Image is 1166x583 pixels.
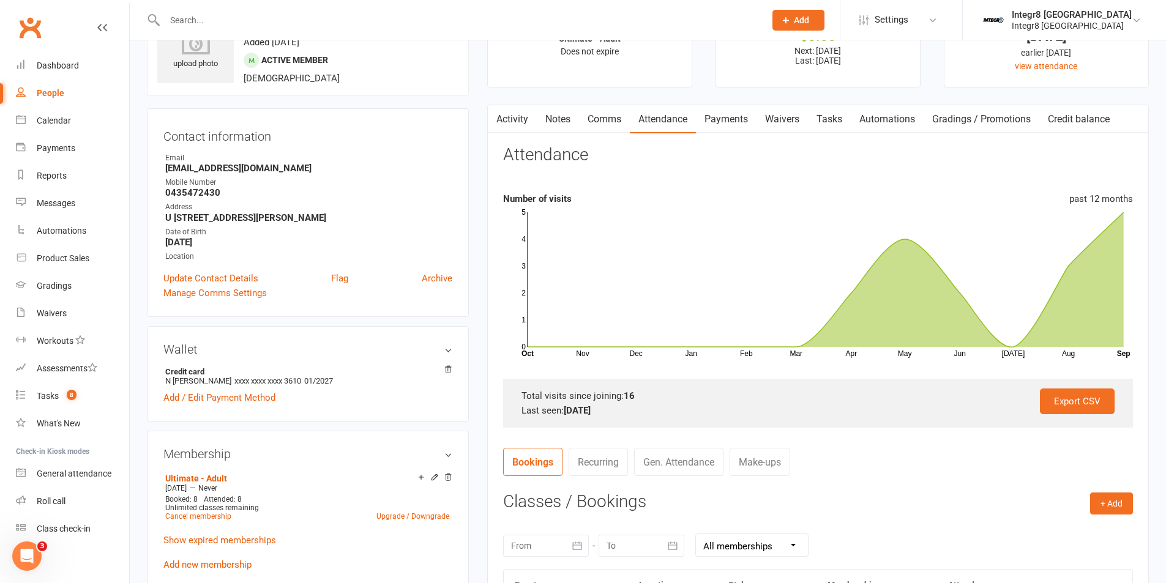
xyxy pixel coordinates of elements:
[503,492,1133,511] h3: Classes / Bookings
[16,135,129,162] a: Payments
[503,448,562,476] a: Bookings
[165,512,231,521] a: Cancel membership
[16,300,129,327] a: Waivers
[163,390,275,405] a: Add / Edit Payment Method
[163,271,258,286] a: Update Contact Details
[696,105,757,133] a: Payments
[16,327,129,355] a: Workouts
[331,271,348,286] a: Flag
[1040,388,1115,414] a: Export CSV
[67,390,77,400] span: 8
[204,495,242,503] span: Attended: 8
[16,190,129,217] a: Messages
[537,105,579,133] a: Notes
[162,483,452,493] div: —
[955,46,1137,59] div: earlier [DATE]
[244,73,340,84] span: [DEMOGRAPHIC_DATA]
[163,343,452,356] h3: Wallet
[624,390,635,401] strong: 16
[165,152,452,164] div: Email
[37,61,79,70] div: Dashboard
[37,418,81,428] div: What's New
[244,37,299,48] time: Added [DATE]
[37,88,64,98] div: People
[16,460,129,488] a: General attendance kiosk mode
[422,271,452,286] a: Archive
[16,272,129,300] a: Gradings
[37,496,65,506] div: Roll call
[16,355,129,382] a: Assessments
[37,541,47,551] span: 3
[630,105,696,133] a: Attendance
[1039,105,1118,133] a: Credit balance
[579,105,630,133] a: Comms
[16,80,129,107] a: People
[875,6,908,34] span: Settings
[165,201,452,213] div: Address
[634,448,723,476] a: Gen. Attendance
[163,365,452,387] li: N [PERSON_NAME]
[165,237,452,248] strong: [DATE]
[16,382,129,410] a: Tasks 8
[163,125,452,143] h3: Contact information
[163,535,276,546] a: Show expired memberships
[564,405,591,416] strong: [DATE]
[727,46,909,65] p: Next: [DATE] Last: [DATE]
[376,512,449,521] a: Upgrade / Downgrade
[561,46,619,56] span: Does not expire
[503,193,572,204] strong: Number of visits
[772,10,824,31] button: Add
[165,212,452,223] strong: U [STREET_ADDRESS][PERSON_NAME]
[503,146,588,165] h3: Attendance
[304,376,333,385] span: 01/2027
[521,403,1115,418] div: Last seen:
[16,217,129,245] a: Automations
[16,162,129,190] a: Reports
[794,15,809,25] span: Add
[37,253,89,263] div: Product Sales
[165,367,446,376] strong: Credit card
[37,469,111,478] div: General attendance
[37,226,86,236] div: Automations
[37,363,97,373] div: Assessments
[163,286,267,300] a: Manage Comms Settings
[163,559,252,570] a: Add new membership
[16,107,129,135] a: Calendar
[157,30,234,70] div: upload photo
[37,116,71,125] div: Calendar
[1090,492,1133,514] button: + Add
[521,388,1115,403] div: Total visits since joining:
[727,30,909,43] div: $0.00
[16,515,129,543] a: Class kiosk mode
[924,105,1039,133] a: Gradings / Promotions
[16,410,129,437] a: What's New
[1012,20,1132,31] div: Integr8 [GEOGRAPHIC_DATA]
[161,12,757,29] input: Search...
[165,187,452,198] strong: 0435472430
[165,484,187,492] span: [DATE]
[234,376,301,385] span: xxxx xxxx xxxx 3610
[12,541,42,571] iframe: Intercom live chat
[261,55,328,65] span: Active member
[16,488,129,515] a: Roll call
[16,245,129,272] a: Product Sales
[37,171,67,180] div: Reports
[165,226,452,238] div: Date of Birth
[37,281,72,291] div: Gradings
[1015,61,1077,71] a: view attendance
[37,336,73,346] div: Workouts
[488,105,537,133] a: Activity
[851,105,924,133] a: Automations
[37,391,59,401] div: Tasks
[1069,191,1133,206] div: past 12 months
[730,448,790,476] a: Make-ups
[165,251,452,262] div: Location
[981,8,1006,32] img: thumb_image1744271085.png
[37,198,75,208] div: Messages
[808,105,851,133] a: Tasks
[165,177,452,188] div: Mobile Number
[16,52,129,80] a: Dashboard
[15,12,45,43] a: Clubworx
[757,105,808,133] a: Waivers
[165,473,227,483] a: Ultimate - Adult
